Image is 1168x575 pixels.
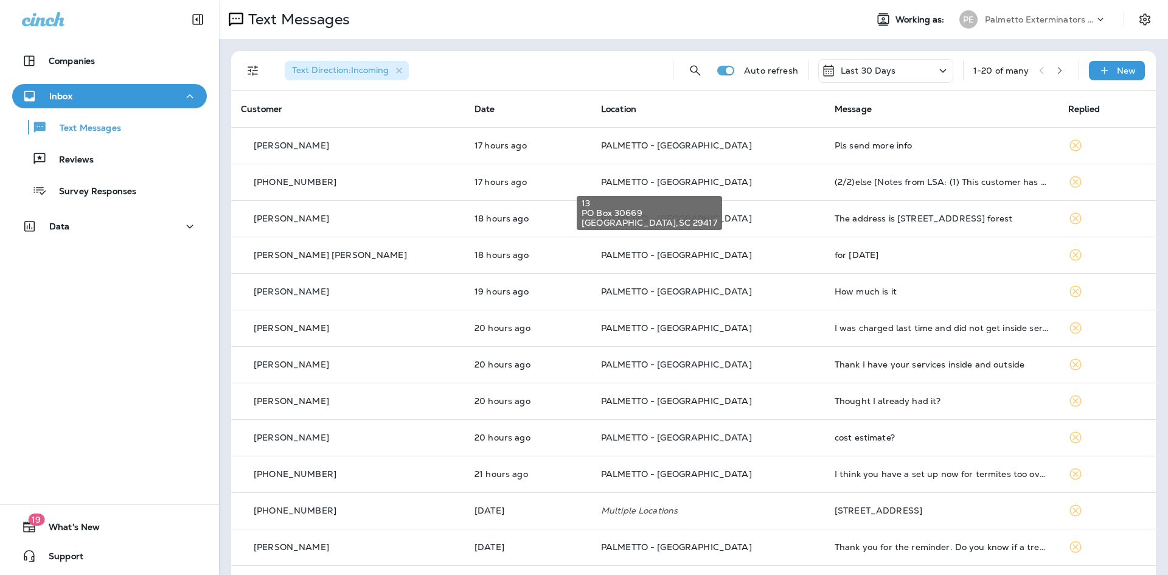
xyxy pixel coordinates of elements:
span: PALMETTO - [GEOGRAPHIC_DATA] [601,469,752,479]
p: Palmetto Exterminators LLC [985,15,1094,24]
p: [PERSON_NAME] [254,542,329,552]
p: Text Messages [243,10,350,29]
p: Sep 9, 2025 03:40 PM [474,141,582,150]
span: Working as: [895,15,947,25]
div: Text Direction:Incoming [285,61,409,80]
p: [PERSON_NAME] [254,323,329,333]
p: Data [49,221,70,231]
p: Auto refresh [744,66,798,75]
p: Companies [49,56,95,66]
span: PALMETTO - [GEOGRAPHIC_DATA] [601,140,752,151]
p: Sep 9, 2025 02:47 PM [474,214,582,223]
p: [PERSON_NAME] [254,433,329,442]
div: for Thursday [835,250,1049,260]
div: How much is it [835,287,1049,296]
div: Thank you for the reminder. Do you know if a treatment would occur this time (within the next yea... [835,542,1049,552]
p: [PERSON_NAME] [254,214,329,223]
span: Support [36,551,83,566]
p: Sep 9, 2025 12:03 PM [474,396,582,406]
div: I was charged last time and did not get inside service. We are still having issues [835,323,1049,333]
p: [PHONE_NUMBER] [254,177,336,187]
button: Search Messages [683,58,707,83]
button: 19What's New [12,515,207,539]
button: Survey Responses [12,178,207,203]
span: 13 [582,198,717,208]
div: (2/2)else [Notes from LSA: (1) This customer has requested a quote (2) This customer has also mes... [835,177,1049,187]
p: Text Messages [47,123,121,134]
div: I think you have a set up now for termites too over on 203 Deer Run right? [835,469,1049,479]
button: Data [12,214,207,239]
p: Sep 8, 2025 04:16 PM [474,542,582,552]
p: Sep 9, 2025 02:27 PM [474,250,582,260]
p: Sep 9, 2025 01:22 PM [474,287,582,296]
span: [GEOGRAPHIC_DATA] , SC 29417 [582,218,717,228]
button: Settings [1134,9,1156,30]
span: 19 [28,514,44,526]
p: [PHONE_NUMBER] [254,506,336,515]
span: PALMETTO - [GEOGRAPHIC_DATA] [601,286,752,297]
span: Message [835,103,872,114]
p: [PHONE_NUMBER] [254,469,336,479]
p: Sep 9, 2025 03:28 PM [474,177,582,187]
p: Sep 9, 2025 12:04 PM [474,360,582,369]
div: 1 - 20 of many [973,66,1029,75]
span: PO Box 30669 [582,208,717,218]
span: Replied [1068,103,1100,114]
div: The address is 206 GlenEagles drive in pine forest [835,214,1049,223]
button: Companies [12,49,207,73]
p: Last 30 Days [841,66,896,75]
p: Sep 9, 2025 08:06 AM [474,506,582,515]
div: 3 Riverside Dr. [835,506,1049,515]
span: Customer [241,103,282,114]
p: New [1117,66,1136,75]
button: Collapse Sidebar [181,7,215,32]
p: [PERSON_NAME] [254,287,329,296]
button: Filters [241,58,265,83]
p: Sep 9, 2025 12:36 PM [474,323,582,333]
p: [PERSON_NAME] [PERSON_NAME] [254,250,407,260]
p: [PERSON_NAME] [254,141,329,150]
div: Pls send more info [835,141,1049,150]
div: Thought I already had it? [835,396,1049,406]
div: cost estimate? [835,433,1049,442]
p: Sep 9, 2025 11:57 AM [474,433,582,442]
span: Location [601,103,636,114]
div: PE [959,10,978,29]
button: Reviews [12,146,207,172]
button: Inbox [12,84,207,108]
p: Sep 9, 2025 11:48 AM [474,469,582,479]
p: Multiple Locations [601,506,815,515]
p: Reviews [47,155,94,166]
span: PALMETTO - [GEOGRAPHIC_DATA] [601,322,752,333]
button: Text Messages [12,114,207,140]
span: PALMETTO - [GEOGRAPHIC_DATA] [601,176,752,187]
span: PALMETTO - [GEOGRAPHIC_DATA] [601,359,752,370]
span: Text Direction : Incoming [292,64,389,75]
span: PALMETTO - [GEOGRAPHIC_DATA] [601,432,752,443]
p: [PERSON_NAME] [254,396,329,406]
span: PALMETTO - [GEOGRAPHIC_DATA] [601,542,752,552]
p: Survey Responses [47,186,136,198]
p: Inbox [49,91,72,101]
span: Date [474,103,495,114]
span: PALMETTO - [GEOGRAPHIC_DATA] [601,249,752,260]
button: Support [12,544,207,568]
span: What's New [36,522,100,537]
p: [PERSON_NAME] [254,360,329,369]
div: Thank I have your services inside and outside [835,360,1049,369]
span: PALMETTO - [GEOGRAPHIC_DATA] [601,396,752,406]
